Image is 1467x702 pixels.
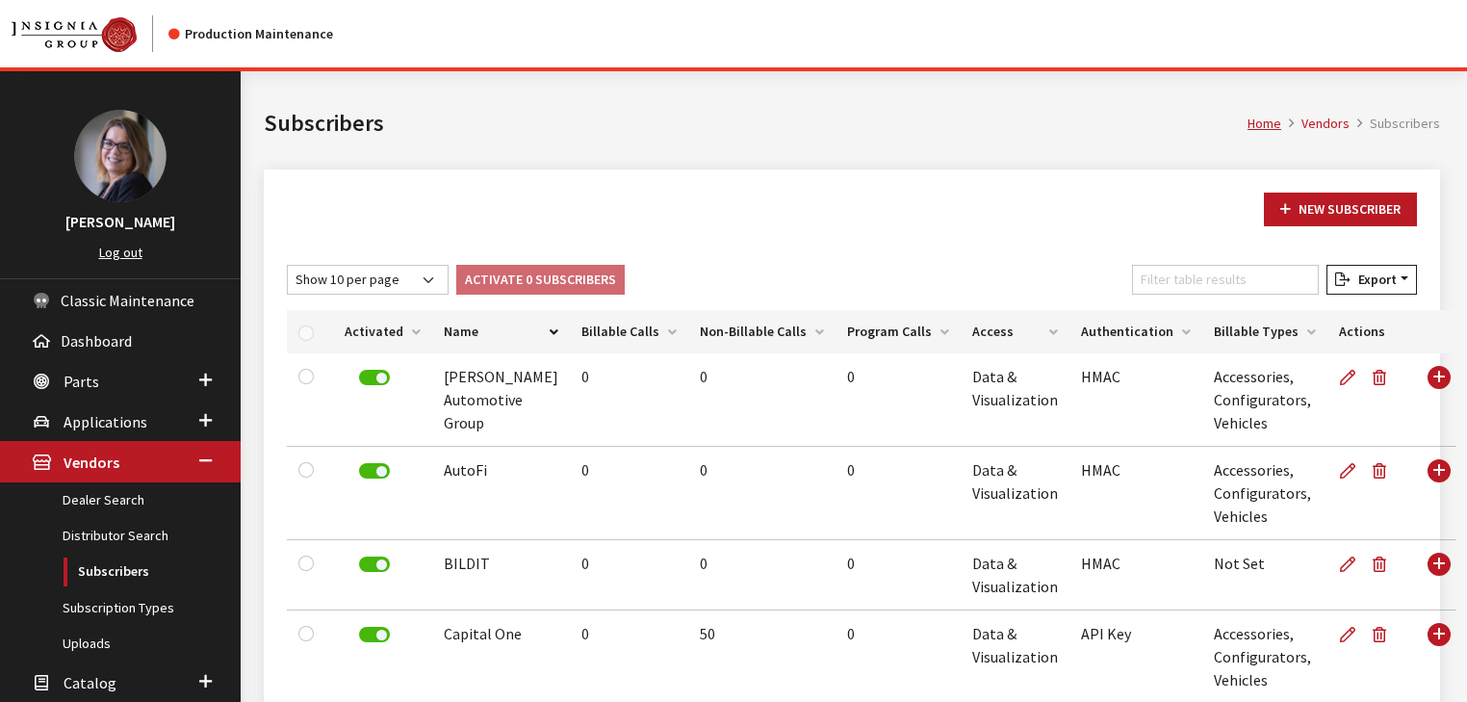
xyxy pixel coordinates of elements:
td: 0 [570,353,688,447]
a: Insignia Group logo [12,15,168,52]
td: 0 [836,353,961,447]
div: Production Maintenance [168,24,333,44]
td: Data & Visualization [961,540,1069,611]
a: Edit Subscriber [1339,447,1364,495]
td: 0 [688,540,836,611]
span: Catalog [64,673,116,692]
td: 0 [688,353,836,447]
li: Subscribers [1350,114,1440,134]
td: Data & Visualization [961,447,1069,540]
span: Vendors [64,454,119,473]
td: AutoFi [432,447,570,540]
label: Deactivate Subscriber [359,463,390,479]
td: 0 [570,447,688,540]
td: Use Enter key to show more/less [1414,540,1456,611]
a: New Subscriber [1264,193,1417,226]
span: Parts [64,372,99,391]
td: 0 [688,447,836,540]
td: HMAC [1069,353,1202,447]
a: Log out [99,244,142,261]
input: Filter table results [1132,265,1319,295]
td: 0 [570,540,688,611]
th: Activated: activate to sort column ascending [333,310,432,353]
th: Actions [1327,310,1414,353]
img: Catalog Maintenance [12,17,137,52]
a: Home [1248,115,1281,132]
label: Deactivate Subscriber [359,370,390,385]
button: Export [1326,265,1417,295]
td: Accessories, Configurators, Vehicles [1202,447,1327,540]
th: Billable Types: activate to sort column ascending [1202,310,1327,353]
th: Name: activate to sort column descending [432,310,570,353]
span: Classic Maintenance [61,291,194,310]
td: HMAC [1069,540,1202,611]
h3: [PERSON_NAME] [19,210,221,233]
td: Use Enter key to show more/less [1414,353,1456,447]
button: Delete Subscriber [1364,540,1403,588]
button: Delete Subscriber [1364,353,1403,402]
td: HMAC [1069,447,1202,540]
td: BILDIT [432,540,570,611]
li: Vendors [1281,114,1350,134]
th: Non-Billable Calls: activate to sort column ascending [688,310,836,353]
td: 0 [836,540,961,611]
label: Deactivate Subscriber [359,557,390,572]
img: Kim Callahan Collins [74,110,167,202]
td: Accessories, Configurators, Vehicles [1202,353,1327,447]
th: Program Calls: activate to sort column ascending [836,310,961,353]
button: Delete Subscriber [1364,447,1403,495]
a: Edit Subscriber [1339,611,1364,659]
a: Edit Subscriber [1339,353,1364,402]
span: Applications [64,412,147,431]
span: Export [1351,271,1397,288]
label: Deactivate Subscriber [359,627,390,642]
a: Edit Subscriber [1339,540,1364,588]
td: [PERSON_NAME] Automotive Group [432,353,570,447]
td: Data & Visualization [961,353,1069,447]
td: Not Set [1202,540,1327,611]
span: Dashboard [61,331,132,351]
th: Authentication: activate to sort column ascending [1069,310,1202,353]
th: Billable Calls: activate to sort column ascending [570,310,688,353]
td: 0 [836,447,961,540]
h1: Subscribers [264,106,1248,141]
button: Delete Subscriber [1364,611,1403,659]
td: Use Enter key to show more/less [1414,447,1456,540]
th: Access: activate to sort column ascending [961,310,1069,353]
